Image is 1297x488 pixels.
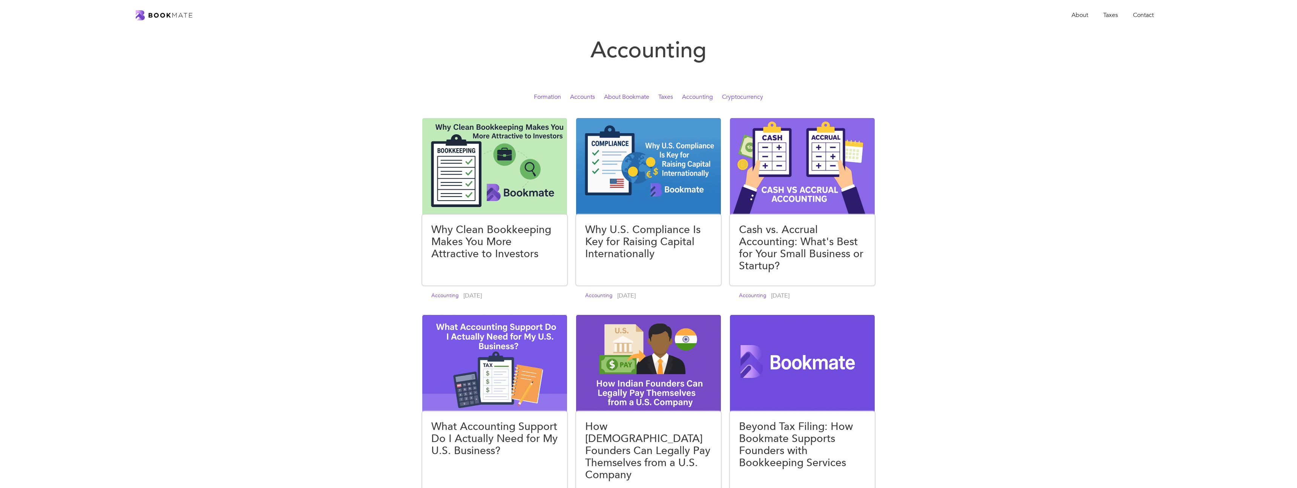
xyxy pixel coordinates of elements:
[585,420,712,481] h4: How [DEMOGRAPHIC_DATA] Founders Can Legally Pay Themselves from a U.S. Company
[570,93,595,101] a: Accounts
[771,292,790,300] div: [DATE]
[739,292,767,299] a: Accounting
[431,224,558,264] a: Why Clean Bookkeeping Makes You More Attractive to Investors
[431,224,558,260] h4: Why Clean Bookkeeping Makes You More Attractive to Investors
[590,42,707,58] h1: Accounting
[431,292,459,299] a: Accounting
[658,93,673,101] a: Taxes
[431,420,558,461] a: What Accounting Support Do I Actually Need for My U.S. Business?
[1096,8,1125,23] a: Taxes
[722,93,763,101] a: Cryptocurrency
[534,93,561,101] a: Formation
[431,420,558,457] h4: What Accounting Support Do I Actually Need for My U.S. Business?
[463,292,482,300] div: [DATE]
[585,224,712,264] a: Why U.S. Compliance Is Key for Raising Capital Internationally
[739,224,866,272] h4: Cash vs. Accrual Accounting: What's Best for Your Small Business or Startup?
[1125,8,1161,23] a: Contact
[682,93,713,101] a: Accounting
[739,420,866,473] a: Beyond Tax Filing: How Bookmate Supports Founders with Bookkeeping Services
[585,292,613,299] a: Accounting
[739,224,866,276] a: Cash vs. Accrual Accounting: What's Best for Your Small Business or Startup?
[136,10,192,20] a: home
[1064,8,1096,23] a: About
[585,224,712,260] h4: Why U.S. Compliance Is Key for Raising Capital Internationally
[604,93,649,101] a: About Bookmate
[739,420,866,469] h4: Beyond Tax Filing: How Bookmate Supports Founders with Bookkeeping Services
[617,292,636,300] div: [DATE]
[585,420,712,485] a: How [DEMOGRAPHIC_DATA] Founders Can Legally Pay Themselves from a U.S. Company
